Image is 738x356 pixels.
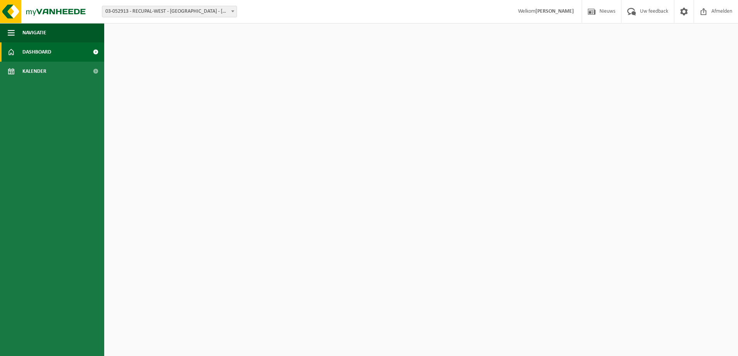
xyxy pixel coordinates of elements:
span: Navigatie [22,23,46,42]
span: Dashboard [22,42,51,62]
strong: [PERSON_NAME] [535,8,574,14]
span: 03-052913 - RECUPAL-WEST - MOENKOUTERSTRAAT - MOEN [102,6,237,17]
span: 03-052913 - RECUPAL-WEST - MOENKOUTERSTRAAT - MOEN [102,6,237,17]
span: Kalender [22,62,46,81]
